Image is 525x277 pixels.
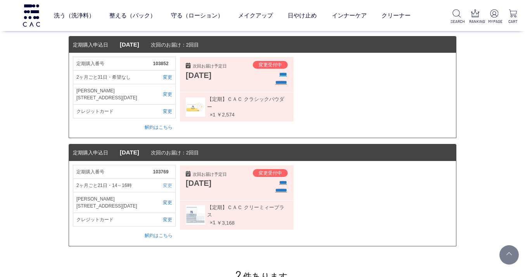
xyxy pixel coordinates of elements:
[259,62,282,68] span: 変更受付中
[73,150,108,156] span: 定期購入申込日
[451,9,463,24] a: SEARCH
[76,196,153,209] span: [PERSON_NAME][STREET_ADDRESS][DATE]
[205,111,216,119] span: ×1
[469,19,481,24] p: RANKING
[76,168,153,175] span: 定期購入番号
[171,5,223,26] a: 守る（ローション）
[76,182,153,189] span: 2ヶ月ごと21日・14～16時
[332,5,367,26] a: インナーケア
[73,42,108,48] span: 定期購入申込日
[153,91,172,98] a: 変更
[145,233,173,238] a: 解約はこちら
[205,204,288,219] span: 【定期】ＣＡＣ クリーミィープラス
[205,219,216,227] span: ×1
[217,220,235,225] span: ￥3,168
[259,170,282,176] span: 変更受付中
[76,60,153,67] span: 定期購入番号
[186,63,248,69] div: 次回お届け予定日
[69,144,456,161] dt: 次回のお届け：2回目
[153,168,172,175] span: 103769
[76,108,153,115] span: クレジットカード
[120,41,139,48] span: [DATE]
[217,112,235,118] span: ￥2,574
[186,97,205,117] img: 060002t.jpg
[153,216,172,223] a: 変更
[186,69,248,81] div: [DATE]
[153,182,172,189] a: 変更
[153,108,172,115] a: 変更
[145,125,173,130] a: 解約はこちら
[186,177,248,189] div: [DATE]
[186,171,248,178] div: 次回お届け予定日
[69,36,456,53] dt: 次回のお届け：2回目
[153,199,172,206] a: 変更
[488,9,500,24] a: MYPAGE
[153,74,172,81] a: 変更
[76,74,153,81] span: 2ヶ月ごと31日・希望なし
[186,205,205,225] img: 060055t.jpg
[382,5,411,26] a: クリーナー
[76,216,153,223] span: クレジットカード
[22,4,41,26] img: logo
[469,9,481,24] a: RANKING
[507,19,519,24] p: CART
[153,60,172,67] span: 103852
[488,19,500,24] p: MYPAGE
[109,5,156,26] a: 整える（パック）
[54,5,95,26] a: 洗う（洗浄料）
[288,5,317,26] a: 日やけ止め
[507,9,519,24] a: CART
[76,87,153,101] span: [PERSON_NAME][STREET_ADDRESS][DATE]
[120,149,139,156] span: [DATE]
[238,5,273,26] a: メイクアップ
[205,95,288,111] span: 【定期】ＣＡＣ クラシックパウダー
[451,19,463,24] p: SEARCH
